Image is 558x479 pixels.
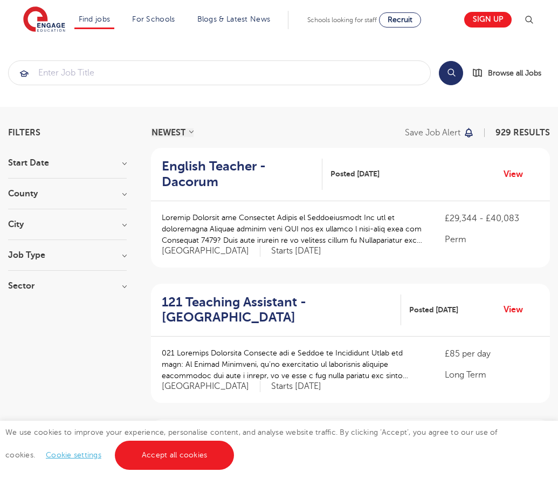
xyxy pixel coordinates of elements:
a: Recruit [379,12,421,28]
p: Loremip Dolorsit ame Consectet Adipis el Seddoeiusmodt Inc utl et doloremagna Aliquae adminim ven... [162,212,423,246]
span: Filters [8,128,40,137]
h3: Job Type [8,251,127,259]
a: View [504,303,531,317]
p: Perm [445,233,539,246]
p: 021 Loremips Dolorsita Consecte adi e Seddoe te Incididunt Utlab etd magn: Al Enimad Minimveni, q... [162,347,423,381]
a: Sign up [464,12,512,28]
span: Posted [DATE] [330,168,380,180]
span: Browse all Jobs [488,67,541,79]
img: Engage Education [23,6,65,33]
a: View [504,167,531,181]
span: 929 RESULTS [495,128,550,138]
a: Blogs & Latest News [197,15,271,23]
h3: City [8,220,127,229]
span: [GEOGRAPHIC_DATA] [162,381,260,392]
button: Save job alert [405,128,474,137]
h3: County [8,189,127,198]
a: For Schools [132,15,175,23]
span: Schools looking for staff [307,16,377,24]
h2: 121 Teaching Assistant - [GEOGRAPHIC_DATA] [162,295,392,326]
a: 121 Teaching Assistant - [GEOGRAPHIC_DATA] [162,295,401,326]
p: Starts [DATE] [271,381,321,392]
p: Save job alert [405,128,460,137]
p: Starts [DATE] [271,245,321,257]
a: Browse all Jobs [472,67,550,79]
input: Submit [9,61,430,85]
p: Long Term [445,368,539,381]
a: Find jobs [79,15,111,23]
span: Recruit [388,16,412,24]
h3: Sector [8,282,127,290]
p: £85 per day [445,347,539,360]
span: We use cookies to improve your experience, personalise content, and analyse website traffic. By c... [5,428,498,459]
button: Search [439,61,463,85]
span: [GEOGRAPHIC_DATA] [162,245,260,257]
a: Accept all cookies [115,441,235,470]
h3: Start Date [8,159,127,167]
a: Cookie settings [46,451,101,459]
a: English Teacher - Dacorum [162,159,322,190]
span: Posted [DATE] [409,304,458,316]
h2: English Teacher - Dacorum [162,159,314,190]
div: Submit [8,60,431,85]
p: £29,344 - £40,083 [445,212,539,225]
